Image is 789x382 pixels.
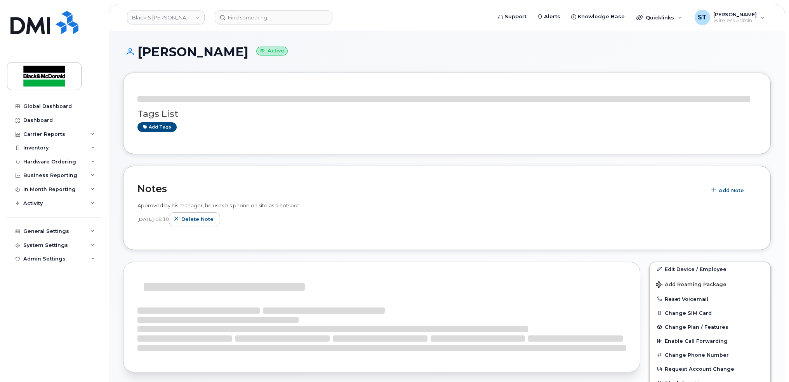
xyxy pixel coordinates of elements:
[256,47,288,56] small: Active
[665,324,728,330] span: Change Plan / Features
[137,183,702,194] h2: Notes
[650,262,770,276] a: Edit Device / Employee
[665,338,728,344] span: Enable Call Forwarding
[719,187,744,194] span: Add Note
[650,276,770,292] button: Add Roaming Package
[650,306,770,320] button: Change SIM Card
[650,362,770,376] button: Request Account Change
[650,334,770,348] button: Enable Call Forwarding
[656,281,726,289] span: Add Roaming Package
[706,183,751,197] button: Add Note
[137,109,756,119] h3: Tags List
[650,320,770,334] button: Change Plan / Features
[650,292,770,306] button: Reset Voicemail
[181,215,214,223] span: Delete note
[137,122,177,132] a: Add tags
[137,216,154,222] span: [DATE]
[155,216,169,222] span: 08:10
[169,212,220,226] button: Delete note
[123,45,771,59] h1: [PERSON_NAME]
[650,348,770,362] button: Change Phone Number
[137,202,299,208] span: Approved by his manager, he uses his phone on site as a hotspot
